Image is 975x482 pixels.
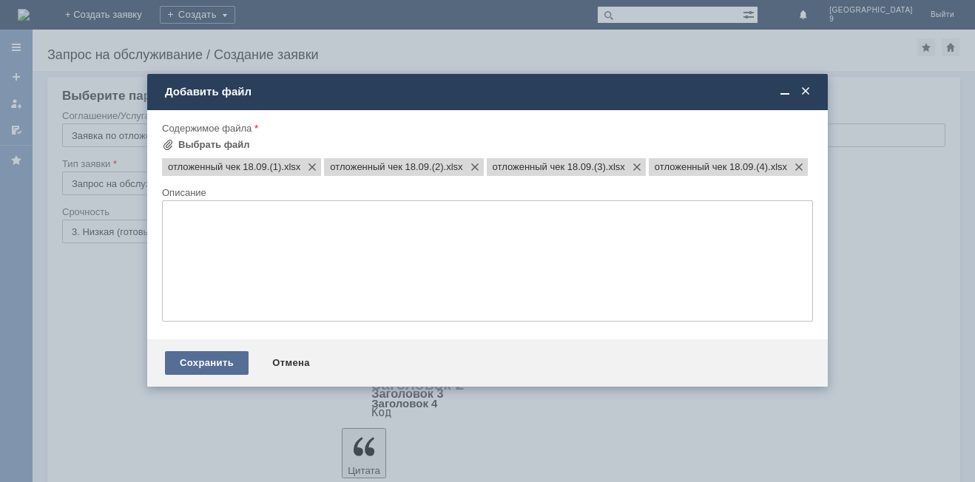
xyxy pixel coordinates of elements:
[165,85,813,98] div: Добавить файл
[768,161,787,173] span: отложенный чек 18.09.(4).xlsx
[281,161,300,173] span: отложенный чек 18.09.(1).xlsx
[493,161,606,173] span: отложенный чек 18.09.(3).xlsx
[168,161,281,173] span: отложенный чек 18.09.(1).xlsx
[606,161,625,173] span: отложенный чек 18.09.(3).xlsx
[330,161,443,173] span: отложенный чек 18.09.(2).xlsx
[178,139,250,151] div: Выбрать файл
[162,188,810,197] div: Описание
[6,6,216,18] div: Доброе утро! Удалите отложенные чеки.
[162,123,810,133] div: Содержимое файла
[444,161,463,173] span: отложенный чек 18.09.(2).xlsx
[777,85,792,98] span: Свернуть (Ctrl + M)
[655,161,768,173] span: отложенный чек 18.09.(4).xlsx
[798,85,813,98] span: Закрыть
